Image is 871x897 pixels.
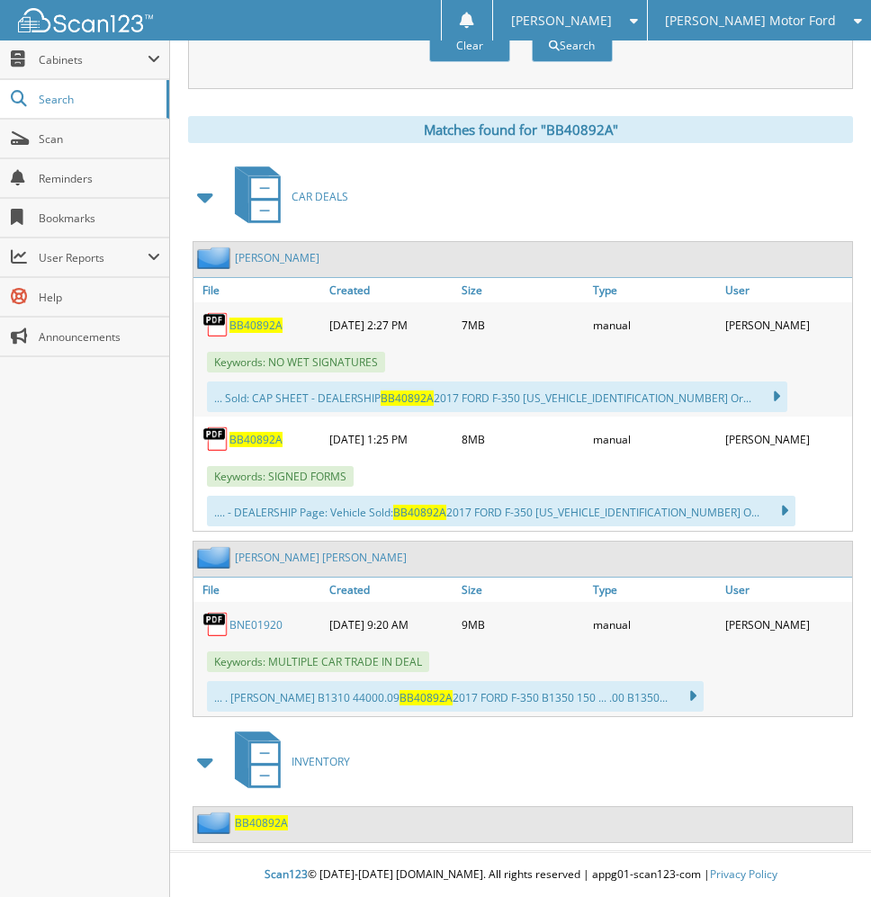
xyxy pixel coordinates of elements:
[588,606,720,642] div: manual
[265,866,308,882] span: Scan123
[39,92,157,107] span: Search
[229,617,283,632] a: BNE01920
[197,247,235,269] img: folder2.png
[197,546,235,569] img: folder2.png
[721,606,852,642] div: [PERSON_NAME]
[235,250,319,265] a: [PERSON_NAME]
[229,432,283,447] a: BB40892A
[457,278,588,302] a: Size
[457,421,588,457] div: 8MB
[588,278,720,302] a: Type
[710,866,777,882] a: Privacy Policy
[721,578,852,602] a: User
[325,606,456,642] div: [DATE] 9:20 AM
[202,611,229,638] img: PDF.png
[207,466,354,487] span: Keywords: SIGNED FORMS
[292,189,348,204] span: CAR DEALS
[665,15,836,26] span: [PERSON_NAME] Motor Ford
[721,278,852,302] a: User
[193,578,325,602] a: File
[39,329,160,345] span: Announcements
[235,815,288,830] a: BB40892A
[39,211,160,226] span: Bookmarks
[511,15,612,26] span: [PERSON_NAME]
[429,29,510,62] button: Clear
[292,754,350,769] span: INVENTORY
[39,131,160,147] span: Scan
[588,307,720,343] div: manual
[721,307,852,343] div: [PERSON_NAME]
[202,426,229,453] img: PDF.png
[235,550,407,565] a: [PERSON_NAME] [PERSON_NAME]
[325,578,456,602] a: Created
[457,606,588,642] div: 9MB
[393,505,446,520] span: BB40892A
[400,690,453,705] span: BB40892A
[325,421,456,457] div: [DATE] 1:25 PM
[202,311,229,338] img: PDF.png
[457,307,588,343] div: 7MB
[224,161,348,232] a: CAR DEALS
[170,853,871,897] div: © [DATE]-[DATE] [DOMAIN_NAME]. All rights reserved | appg01-scan123-com |
[39,290,160,305] span: Help
[325,307,456,343] div: [DATE] 2:27 PM
[207,651,429,672] span: Keywords: MULTIPLE CAR TRADE IN DEAL
[207,381,787,412] div: ... Sold: CAP SHEET - DEALERSHIP 2017 FORD F-350 [US_VEHICLE_IDENTIFICATION_NUMBER] Or...
[781,811,871,897] iframe: Chat Widget
[39,52,148,67] span: Cabinets
[532,29,613,62] button: Search
[39,171,160,186] span: Reminders
[229,318,283,333] a: BB40892A
[207,496,795,526] div: .... - DEALERSHIP Page: Vehicle Sold: 2017 FORD F-350 [US_VEHICLE_IDENTIFICATION_NUMBER] O...
[381,390,434,406] span: BB40892A
[18,8,153,32] img: scan123-logo-white.svg
[207,681,704,712] div: ... . [PERSON_NAME] B1310 44000.09 2017 FORD F-350 B1350 150 ... .00 B1350...
[197,812,235,834] img: folder2.png
[188,116,853,143] div: Matches found for "BB40892A"
[224,726,350,797] a: INVENTORY
[193,278,325,302] a: File
[325,278,456,302] a: Created
[457,578,588,602] a: Size
[207,352,385,372] span: Keywords: NO WET SIGNATURES
[39,250,148,265] span: User Reports
[721,421,852,457] div: [PERSON_NAME]
[588,578,720,602] a: Type
[588,421,720,457] div: manual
